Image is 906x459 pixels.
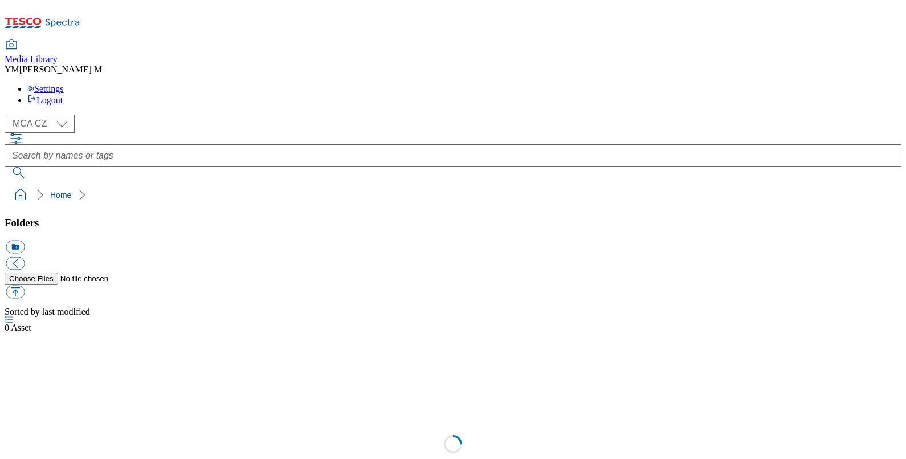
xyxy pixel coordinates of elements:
[11,186,30,204] a: home
[5,144,901,167] input: Search by names or tags
[5,54,58,64] span: Media Library
[5,64,19,74] span: YM
[5,307,90,316] span: Sorted by last modified
[5,323,31,332] span: Asset
[19,64,102,74] span: [PERSON_NAME] M
[5,217,901,229] h3: Folders
[50,190,71,200] a: Home
[5,40,58,64] a: Media Library
[27,95,63,105] a: Logout
[5,323,11,332] span: 0
[5,184,901,206] nav: breadcrumb
[27,84,64,94] a: Settings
